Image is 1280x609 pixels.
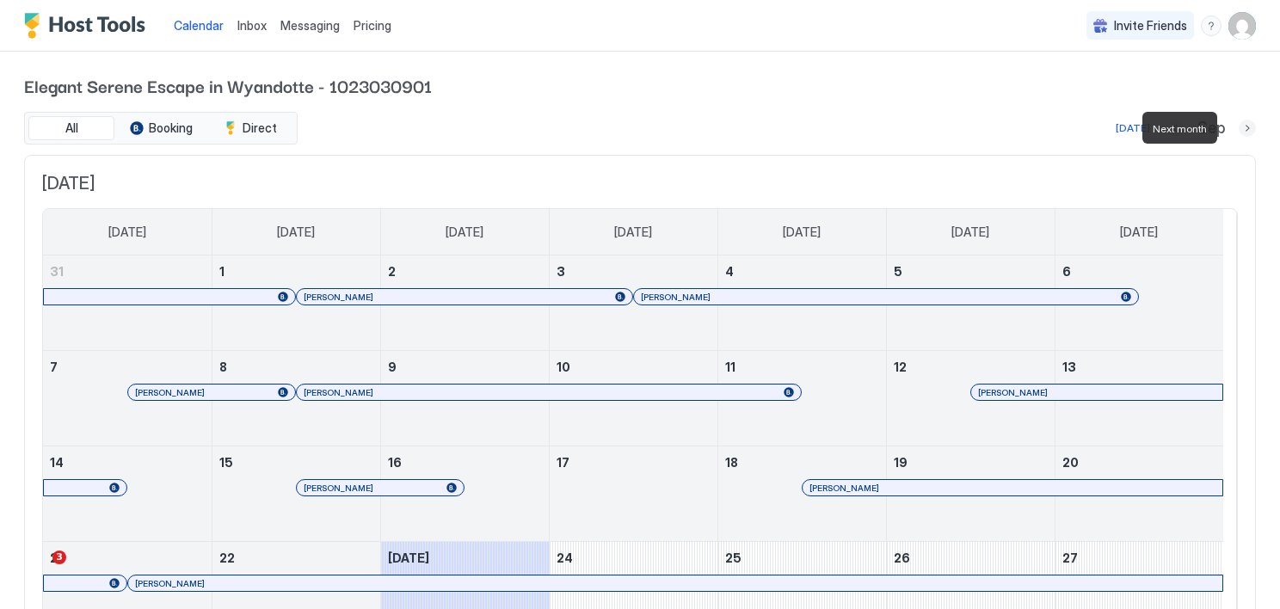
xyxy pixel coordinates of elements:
[43,542,212,574] a: September 21, 2025
[1055,255,1223,351] td: September 6, 2025
[212,542,380,574] a: September 22, 2025
[549,446,717,542] td: September 17, 2025
[149,120,193,136] span: Booking
[978,387,1215,398] div: [PERSON_NAME]
[1116,120,1150,136] div: [DATE]
[237,18,267,33] span: Inbox
[108,225,146,240] span: [DATE]
[1062,360,1076,374] span: 13
[428,209,501,255] a: Tuesday
[219,455,233,470] span: 15
[1113,118,1153,138] button: [DATE]
[24,112,298,145] div: tab-group
[1055,446,1223,542] td: September 20, 2025
[43,446,212,542] td: September 14, 2025
[1153,122,1207,135] span: Next month
[381,255,549,287] a: September 2, 2025
[50,360,58,374] span: 7
[237,16,267,34] a: Inbox
[1055,446,1224,478] a: September 20, 2025
[219,551,235,565] span: 22
[219,360,227,374] span: 8
[783,225,821,240] span: [DATE]
[52,551,66,564] span: 3
[212,446,380,542] td: September 15, 2025
[894,264,902,279] span: 5
[550,446,717,478] a: September 17, 2025
[50,264,64,279] span: 31
[1239,120,1256,137] button: Next month
[381,446,549,478] a: September 16, 2025
[388,551,429,565] span: [DATE]
[118,116,204,140] button: Booking
[174,16,224,34] a: Calendar
[718,351,886,383] a: September 11, 2025
[894,455,908,470] span: 19
[43,351,212,383] a: September 7, 2025
[717,255,886,351] td: September 4, 2025
[207,116,293,140] button: Direct
[718,446,886,478] a: September 18, 2025
[446,225,483,240] span: [DATE]
[212,446,380,478] a: September 15, 2025
[550,351,717,383] a: September 10, 2025
[280,16,340,34] a: Messaging
[174,18,224,33] span: Calendar
[597,209,669,255] a: Wednesday
[718,255,886,287] a: September 4, 2025
[725,264,734,279] span: 4
[212,351,380,446] td: September 8, 2025
[280,18,340,33] span: Messaging
[894,360,907,374] span: 12
[718,542,886,574] a: September 25, 2025
[304,387,793,398] div: [PERSON_NAME]
[43,446,212,478] a: September 14, 2025
[1201,15,1222,36] div: menu
[1228,12,1256,40] div: User profile
[243,120,277,136] span: Direct
[304,292,625,303] div: [PERSON_NAME]
[212,255,380,287] a: September 1, 2025
[809,483,879,494] span: [PERSON_NAME]
[388,264,396,279] span: 2
[17,551,58,592] iframe: Intercom live chat
[641,292,1131,303] div: [PERSON_NAME]
[886,446,1055,542] td: September 19, 2025
[1062,455,1079,470] span: 20
[24,13,153,39] a: Host Tools Logo
[557,264,565,279] span: 3
[549,351,717,446] td: September 10, 2025
[557,455,569,470] span: 17
[951,225,989,240] span: [DATE]
[135,578,1215,589] div: [PERSON_NAME]
[1120,225,1158,240] span: [DATE]
[894,551,910,565] span: 26
[43,255,212,351] td: August 31, 2025
[354,18,391,34] span: Pricing
[135,578,205,589] span: [PERSON_NAME]
[887,351,1055,383] a: September 12, 2025
[1055,542,1224,574] a: September 27, 2025
[277,225,315,240] span: [DATE]
[260,209,332,255] a: Monday
[557,360,570,374] span: 10
[219,264,225,279] span: 1
[887,255,1055,287] a: September 5, 2025
[550,255,717,287] a: September 3, 2025
[886,255,1055,351] td: September 5, 2025
[1114,18,1187,34] span: Invite Friends
[28,116,114,140] button: All
[1055,351,1224,383] a: September 13, 2025
[1055,351,1223,446] td: September 13, 2025
[24,72,1256,98] span: Elegant Serene Escape in Wyandotte - 1023030901
[1062,264,1071,279] span: 6
[1055,255,1224,287] a: September 6, 2025
[381,542,549,574] a: September 23, 2025
[766,209,838,255] a: Thursday
[557,551,573,565] span: 24
[381,351,549,383] a: September 9, 2025
[725,551,742,565] span: 25
[549,255,717,351] td: September 3, 2025
[886,351,1055,446] td: September 12, 2025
